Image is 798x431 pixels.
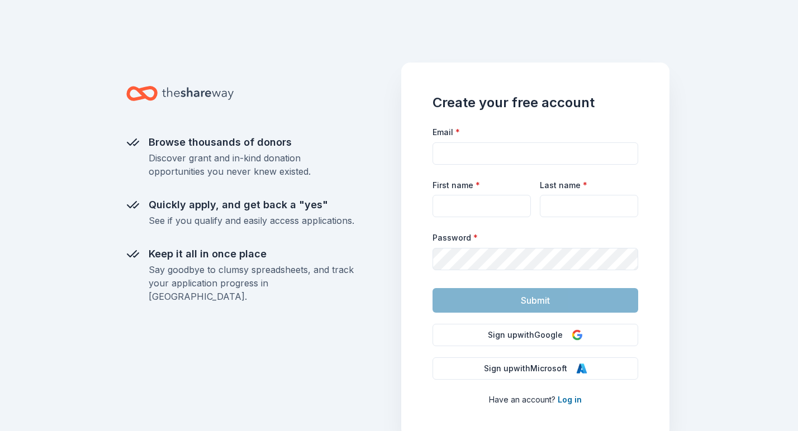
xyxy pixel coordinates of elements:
div: Browse thousands of donors [149,133,354,151]
div: Say goodbye to clumsy spreadsheets, and track your application progress in [GEOGRAPHIC_DATA]. [149,263,354,303]
div: See if you qualify and easily access applications. [149,214,354,227]
button: Sign upwithMicrosoft [433,357,638,380]
label: Last name [540,180,587,191]
span: Have an account? [489,395,555,404]
a: Log in [558,395,582,404]
label: First name [433,180,480,191]
img: Google Logo [572,329,583,341]
label: Email [433,127,460,138]
div: Quickly apply, and get back a "yes" [149,196,354,214]
button: Sign upwithGoogle [433,324,638,346]
div: Discover grant and in-kind donation opportunities you never knew existed. [149,151,354,178]
div: Keep it all in once place [149,245,354,263]
h1: Create your free account [433,94,638,112]
img: Microsoft Logo [576,363,587,374]
label: Password [433,232,478,243]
